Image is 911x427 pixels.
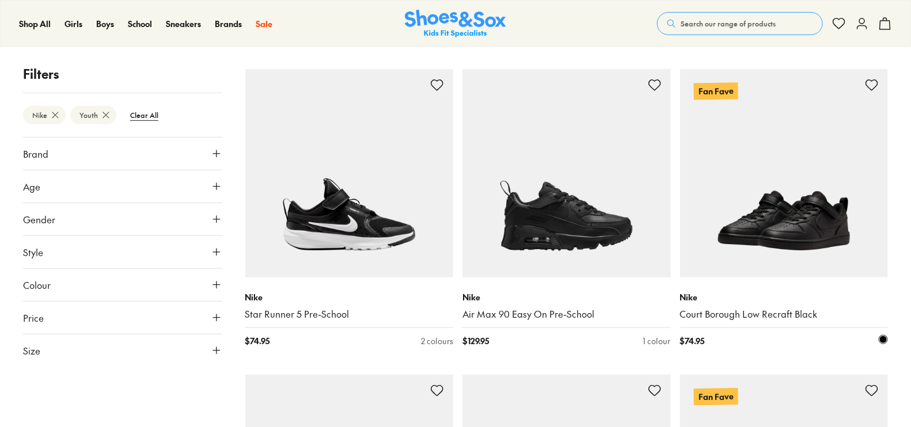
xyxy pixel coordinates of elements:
button: Size [23,334,222,367]
span: Price [23,311,44,325]
div: 1 colour [643,335,671,347]
span: Brands [215,18,242,29]
span: Size [23,344,40,357]
p: Fan Fave [693,82,738,100]
btn: Nike [23,106,66,124]
a: Boys [96,18,114,30]
span: Style [23,245,43,259]
span: $ 74.95 [245,335,270,347]
a: Shop All [19,18,51,30]
span: Brand [23,147,48,161]
button: Colour [23,269,222,301]
span: $ 74.95 [680,335,705,347]
span: $ 129.95 [462,335,489,347]
button: Brand [23,138,222,170]
span: Sneakers [166,18,201,29]
button: Search our range of products [657,12,823,35]
p: Filters [23,64,222,83]
a: School [128,18,152,30]
a: Fan Fave [680,69,889,277]
span: Age [23,180,40,193]
button: Price [23,302,222,334]
a: Shoes & Sox [405,10,506,38]
span: Girls [64,18,82,29]
span: Gender [23,212,55,226]
a: Air Max 90 Easy On Pre-School [462,308,671,321]
span: Boys [96,18,114,29]
span: Sale [256,18,272,29]
button: Gender [23,203,222,235]
p: Nike [245,291,454,303]
img: SNS_Logo_Responsive.svg [405,10,506,38]
span: Shop All [19,18,51,29]
span: School [128,18,152,29]
span: Colour [23,278,51,292]
a: Star Runner 5 Pre-School [245,308,454,321]
div: 2 colours [421,335,453,347]
span: Search our range of products [681,18,776,29]
p: Fan Fave [693,388,738,406]
a: Girls [64,18,82,30]
button: Style [23,236,222,268]
a: Sneakers [166,18,201,30]
a: Brands [215,18,242,30]
btn: Youth [70,106,116,124]
btn: Clear All [121,105,168,125]
a: Sale [256,18,272,30]
p: Nike [680,291,889,303]
a: Court Borough Low Recraft Black [680,308,889,321]
p: Nike [462,291,671,303]
button: Age [23,170,222,203]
